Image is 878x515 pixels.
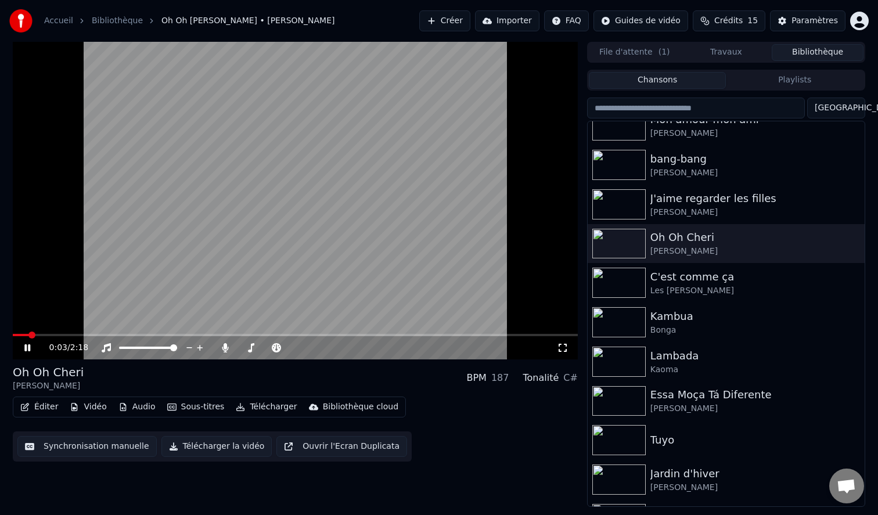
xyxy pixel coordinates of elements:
span: ( 1 ) [658,46,670,58]
button: Paramètres [770,10,845,31]
div: BPM [466,371,486,385]
button: Playlists [726,72,863,89]
div: [PERSON_NAME] [650,207,860,218]
div: Lambada [650,348,860,364]
button: Guides de vidéo [593,10,688,31]
div: Bibliothèque cloud [323,401,398,413]
a: Bibliothèque [92,15,143,27]
img: youka [9,9,33,33]
button: Éditer [16,399,63,415]
div: [PERSON_NAME] [650,128,860,139]
div: Oh Oh Cheri [13,364,84,380]
div: Kambua [650,308,860,325]
button: Synchronisation manuelle [17,436,157,457]
div: Tuyo [650,432,860,448]
button: Importer [475,10,539,31]
div: bang-bang [650,151,860,167]
button: Télécharger [231,399,301,415]
div: Ouvrir le chat [829,469,864,503]
span: 15 [747,15,758,27]
div: [PERSON_NAME] [650,246,860,257]
a: Accueil [44,15,73,27]
div: [PERSON_NAME] [13,380,84,392]
button: Vidéo [65,399,111,415]
button: File d'attente [589,44,681,61]
button: Crédits15 [693,10,765,31]
button: Bibliothèque [772,44,863,61]
div: J'aime regarder les filles [650,190,860,207]
span: Oh Oh [PERSON_NAME] • [PERSON_NAME] [161,15,334,27]
div: C'est comme ça [650,269,860,285]
div: [PERSON_NAME] [650,167,860,179]
button: Sous-titres [163,399,229,415]
button: Télécharger la vidéo [161,436,272,457]
span: 0:03 [49,342,67,354]
nav: breadcrumb [44,15,335,27]
div: C# [563,371,578,385]
div: Tonalité [523,371,559,385]
div: Paramètres [791,15,838,27]
div: Oh Oh Cheri [650,229,860,246]
div: Bonga [650,325,860,336]
button: Chansons [589,72,726,89]
div: Essa Moça Tá Diferente [650,387,860,403]
span: 2:18 [70,342,88,354]
button: Audio [114,399,160,415]
button: FAQ [544,10,589,31]
button: Créer [419,10,470,31]
span: Crédits [714,15,743,27]
div: Jardin d'hiver [650,466,860,482]
div: [PERSON_NAME] [650,482,860,494]
div: [PERSON_NAME] [650,403,860,415]
div: 187 [491,371,509,385]
div: / [49,342,77,354]
button: Ouvrir l'Ecran Duplicata [276,436,407,457]
div: Kaoma [650,364,860,376]
div: Les [PERSON_NAME] [650,285,860,297]
button: Travaux [681,44,772,61]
